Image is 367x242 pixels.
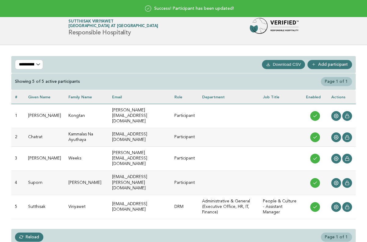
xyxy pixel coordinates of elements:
td: Sutthisak [24,195,65,219]
td: Chatrat [24,128,65,147]
img: Forbes Travel Guide [250,18,299,37]
td: Weeks [65,147,108,171]
td: Kongtan [65,104,108,128]
th: Department [198,90,259,104]
th: Given name [24,90,65,104]
td: Viriyawet [65,195,108,219]
td: Kammalas Na Ayuthaya [65,128,108,147]
td: [EMAIL_ADDRESS][PERSON_NAME][DOMAIN_NAME] [108,171,171,195]
td: People & Culture - Assistant Manager [259,195,302,219]
h1: Responsible Hospitality [68,20,158,36]
a: Reload [15,233,43,242]
th: Family name [65,90,108,104]
button: Download CSV [262,60,305,69]
td: 1 [11,104,24,128]
a: Sutthisak Viriyawet[GEOGRAPHIC_DATA] at [GEOGRAPHIC_DATA] [68,19,158,28]
th: Role [171,90,198,104]
td: Suporn [24,171,65,195]
span: [GEOGRAPHIC_DATA] at [GEOGRAPHIC_DATA] [68,24,158,28]
td: [EMAIL_ADDRESS][DOMAIN_NAME] [108,195,171,219]
th: Enabled [302,90,328,104]
td: 4 [11,171,24,195]
td: DRM [171,195,198,219]
td: 2 [11,128,24,147]
td: 5 [11,195,24,219]
td: Participant [171,171,198,195]
td: 3 [11,147,24,171]
th: Job Title [259,90,302,104]
td: [PERSON_NAME] [65,171,108,195]
td: Participant [171,147,198,171]
th: Email [108,90,171,104]
th: # [11,90,24,104]
td: Administrative & General (Executive Office, HR, IT, Finance) [198,195,259,219]
div: Showing 5 of 5 active participants [15,79,80,84]
a: Add participant [307,60,352,69]
td: Participant [171,128,198,147]
td: [PERSON_NAME] [24,104,65,128]
td: [PERSON_NAME][EMAIL_ADDRESS][DOMAIN_NAME] [108,104,171,128]
td: Participant [171,104,198,128]
td: [PERSON_NAME] [24,147,65,171]
td: [PERSON_NAME][EMAIL_ADDRESS][DOMAIN_NAME] [108,147,171,171]
td: [EMAIL_ADDRESS][DOMAIN_NAME] [108,128,171,147]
